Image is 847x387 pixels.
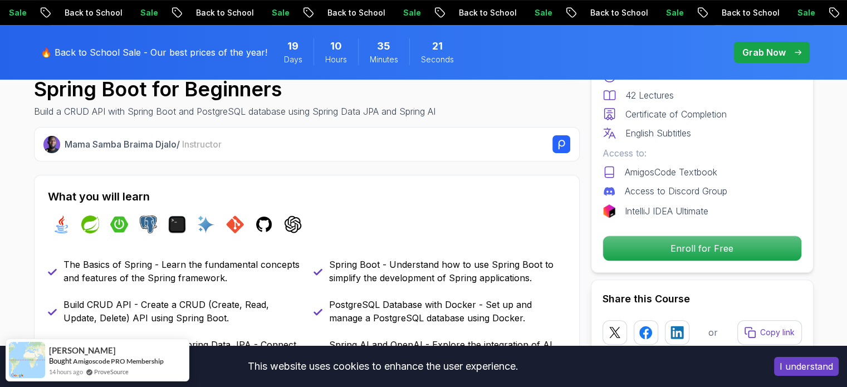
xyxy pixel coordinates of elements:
p: Sale [525,7,561,18]
button: Copy link [737,320,802,345]
span: Minutes [370,54,398,65]
img: jetbrains logo [603,204,616,218]
span: 21 Seconds [432,38,443,54]
p: Spring Boot - Understand how to use Spring Boot to simplify the development of Spring applications. [329,258,566,285]
p: Spring AI and OpenAI - Explore the integration of AI and OpenAI with Spring applications. [329,338,566,365]
p: Build CRUD API - Create a CRUD (Create, Read, Update, Delete) API using Spring Boot. [63,298,300,325]
span: Instructor [182,139,222,150]
p: Grab Now [742,46,786,59]
h2: Share this Course [603,291,802,307]
p: Sale [262,7,298,18]
img: Nelson Djalo [43,136,61,153]
span: Days [284,54,302,65]
p: PostgreSQL Database with Docker - Set up and manage a PostgreSQL database using Docker. [329,298,566,325]
p: 42 Lectures [625,89,674,102]
span: 19 Days [287,38,298,54]
img: github logo [255,215,273,233]
p: Sale [788,7,824,18]
p: Back to School [449,7,525,18]
p: Access to Discord Group [625,184,727,198]
p: AmigosCode Textbook [625,165,717,179]
p: English Subtitles [625,126,691,140]
p: Build a CRUD API with Spring Boot and PostgreSQL database using Spring Data JPA and Spring AI [34,105,435,118]
p: Access to: [603,146,802,160]
p: The Basics of Spring - Learn the fundamental concepts and features of the Spring framework. [63,258,300,285]
p: 🔥 Back to School Sale - Our best prices of the year! [41,46,267,59]
p: or [708,326,718,339]
h1: Spring Boot for Beginners [34,78,435,100]
img: git logo [226,215,244,233]
a: ProveSource [94,367,129,376]
img: terminal logo [168,215,186,233]
img: spring-boot logo [110,215,128,233]
button: Enroll for Free [603,236,802,261]
span: 10 Hours [330,38,342,54]
span: [PERSON_NAME] [49,346,116,355]
p: Copy link [760,327,795,338]
p: Sale [657,7,692,18]
p: Back to School [581,7,657,18]
p: Back to School [318,7,394,18]
p: Certificate of Completion [625,107,727,121]
p: Mama Samba Braima Djalo / [65,138,222,151]
span: 14 hours ago [49,367,83,376]
img: spring logo [81,215,99,233]
span: Seconds [421,54,454,65]
p: Back to School [187,7,262,18]
div: This website uses cookies to enhance the user experience. [8,354,757,379]
span: 35 Minutes [377,38,390,54]
p: Sale [394,7,429,18]
p: Enroll for Free [603,236,801,261]
h2: What you will learn [48,189,566,204]
p: Back to School [712,7,788,18]
img: provesource social proof notification image [9,342,45,378]
button: Accept cookies [774,357,839,376]
span: Hours [325,54,347,65]
img: postgres logo [139,215,157,233]
img: java logo [52,215,70,233]
p: IntelliJ IDEA Ultimate [625,204,708,218]
a: Amigoscode PRO Membership [73,357,164,365]
img: chatgpt logo [284,215,302,233]
img: ai logo [197,215,215,233]
p: Sale [131,7,167,18]
p: Back to School [55,7,131,18]
span: Bought [49,356,72,365]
